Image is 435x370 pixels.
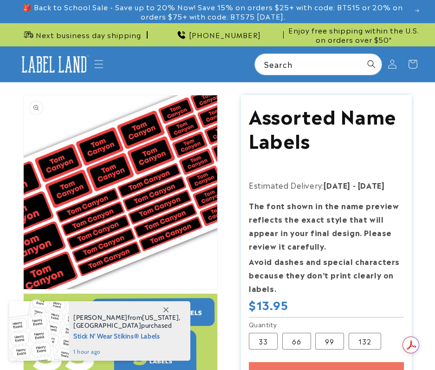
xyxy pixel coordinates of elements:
span: $13.95 [249,297,288,312]
span: Enjoy free shipping within the U.S. on orders over $50* [287,26,420,44]
span: from , purchased [73,314,181,330]
strong: The font shown in the name preview reflects the exact style that will appear in your final design... [249,200,399,251]
span: Next business day shipping [36,30,141,40]
strong: - [353,179,356,191]
strong: [DATE] [358,179,385,191]
a: Label Land [14,49,94,79]
img: Label Land [18,53,91,76]
div: Announcement [15,23,148,46]
summary: Menu [89,54,109,74]
label: 99 [315,333,344,350]
div: Announcement [151,23,284,46]
button: Search [361,54,382,74]
span: [GEOGRAPHIC_DATA] [73,321,141,330]
span: 🎒 Back to School Sale - Save up to 20% Now! Save 15% on orders $25+ with code: BTS15 or 20% on or... [15,2,411,20]
span: [PHONE_NUMBER] [189,30,261,40]
label: 33 [249,333,278,350]
div: Announcement [287,23,420,46]
span: [US_STATE] [142,313,179,322]
strong: [DATE] [324,179,351,191]
legend: Quantity [249,320,278,329]
strong: Avoid dashes and special characters because they don’t print clearly on labels. [249,256,400,294]
span: [PERSON_NAME] [73,313,128,322]
label: 66 [282,333,311,350]
label: 132 [349,333,381,350]
h1: Assorted Name Labels [249,103,404,152]
p: Estimated Delivery: [249,178,404,192]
